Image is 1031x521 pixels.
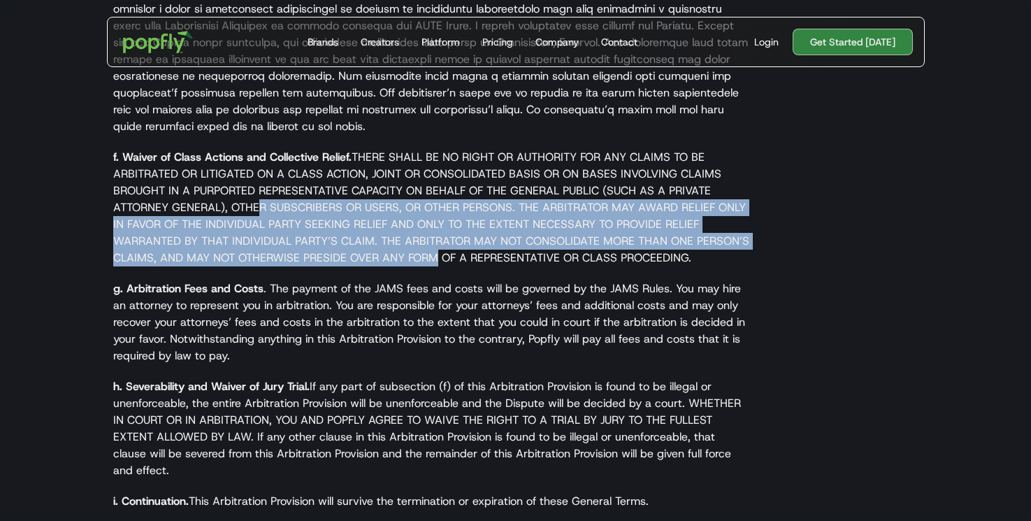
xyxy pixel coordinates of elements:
[113,280,751,364] p: . The payment of the JAMS fees and costs will be governed by the JAMS Rules. You may hire an atto...
[113,149,751,266] p: THERE SHALL BE NO RIGHT OR AUTHORITY FOR ANY CLAIMS TO BE ARBITRATED OR LITIGATED ON A CLASS ACTI...
[113,378,751,479] p: If any part of subsection (f) of this Arbitration Provision is found to be illegal or unenforceab...
[113,150,352,164] strong: f. Waiver of Class Actions and Collective Relief.
[361,35,399,49] div: Creators
[113,21,203,63] a: home
[754,35,779,49] div: Login
[596,17,643,66] a: Contact
[113,493,751,510] p: This Arbitration Provision will survive the termination or expiration of these General Terms.
[302,17,344,66] a: Brands
[113,494,189,508] strong: i. Continuation.
[355,17,405,66] a: Creators
[482,35,513,49] div: Pricing
[535,35,579,49] div: Company
[793,29,913,55] a: Get Started [DATE]
[530,17,584,66] a: Company
[416,17,466,66] a: Platform
[113,379,310,394] strong: h. Severability and Waiver of Jury Trial.
[308,35,338,49] div: Brands
[113,281,264,296] strong: g. Arbitration Fees and Costs
[749,35,784,49] a: Login
[421,35,460,49] div: Platform
[477,17,519,66] a: Pricing
[601,35,637,49] div: Contact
